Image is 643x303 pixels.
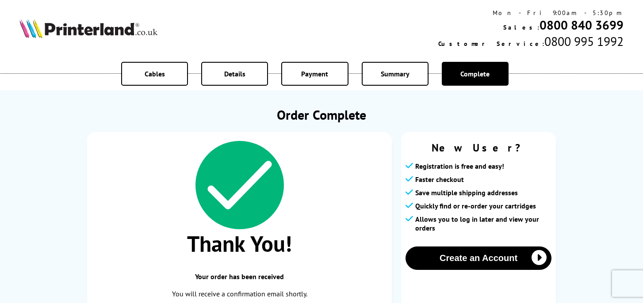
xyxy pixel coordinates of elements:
[438,40,544,48] span: Customer Service:
[406,141,551,155] span: New User?
[544,33,624,49] span: 0800 995 1992
[406,246,551,270] button: Create an Account
[415,175,464,184] span: Faster checkout
[503,23,540,31] span: Sales:
[540,17,624,33] a: 0800 840 3699
[460,69,490,78] span: Complete
[381,69,410,78] span: Summary
[415,162,504,170] span: Registration is free and easy!
[96,272,383,281] span: Your order has been received
[224,69,245,78] span: Details
[145,69,165,78] span: Cables
[415,188,518,197] span: Save multiple shipping addresses
[301,69,328,78] span: Payment
[415,215,551,232] span: Allows you to log in later and view your orders
[87,106,556,123] h1: Order Complete
[96,229,383,258] span: Thank You!
[96,288,383,300] p: You will receive a confirmation email shortly.
[19,19,157,38] img: Printerland Logo
[438,9,624,17] div: Mon - Fri 9:00am - 5:30pm
[415,201,536,210] span: Quickly find or re-order your cartridges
